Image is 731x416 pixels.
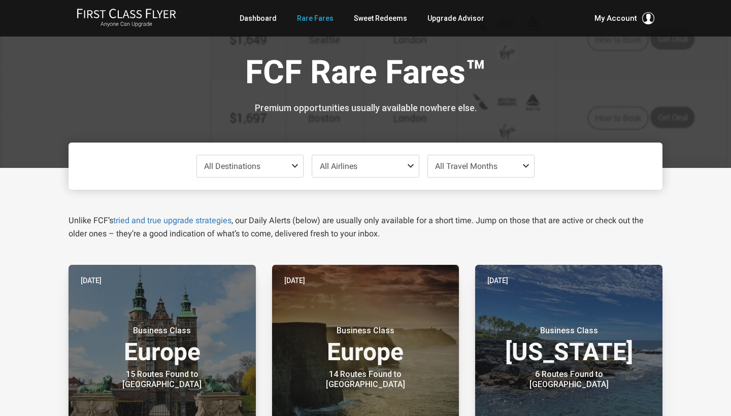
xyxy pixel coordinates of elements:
[506,326,633,336] small: Business Class
[240,9,277,27] a: Dashboard
[354,9,407,27] a: Sweet Redeems
[77,8,176,19] img: First Class Flyer
[76,103,655,113] h3: Premium opportunities usually available nowhere else.
[81,326,244,364] h3: Europe
[302,369,429,390] div: 14 Routes Found to [GEOGRAPHIC_DATA]
[98,326,225,336] small: Business Class
[204,161,260,171] span: All Destinations
[427,9,484,27] a: Upgrade Advisor
[594,12,637,24] span: My Account
[594,12,654,24] button: My Account
[81,275,102,286] time: [DATE]
[302,326,429,336] small: Business Class
[284,275,305,286] time: [DATE]
[506,369,633,390] div: 6 Routes Found to [GEOGRAPHIC_DATA]
[284,326,447,364] h3: Europe
[487,275,508,286] time: [DATE]
[77,21,176,28] small: Anyone Can Upgrade
[113,216,231,225] a: tried and true upgrade strategies
[76,55,655,94] h1: FCF Rare Fares™
[487,326,650,364] h3: [US_STATE]
[435,161,497,171] span: All Travel Months
[320,161,357,171] span: All Airlines
[297,9,334,27] a: Rare Fares
[98,369,225,390] div: 15 Routes Found to [GEOGRAPHIC_DATA]
[69,214,662,240] p: Unlike FCF’s , our Daily Alerts (below) are usually only available for a short time. Jump on thos...
[77,8,176,28] a: First Class FlyerAnyone Can Upgrade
